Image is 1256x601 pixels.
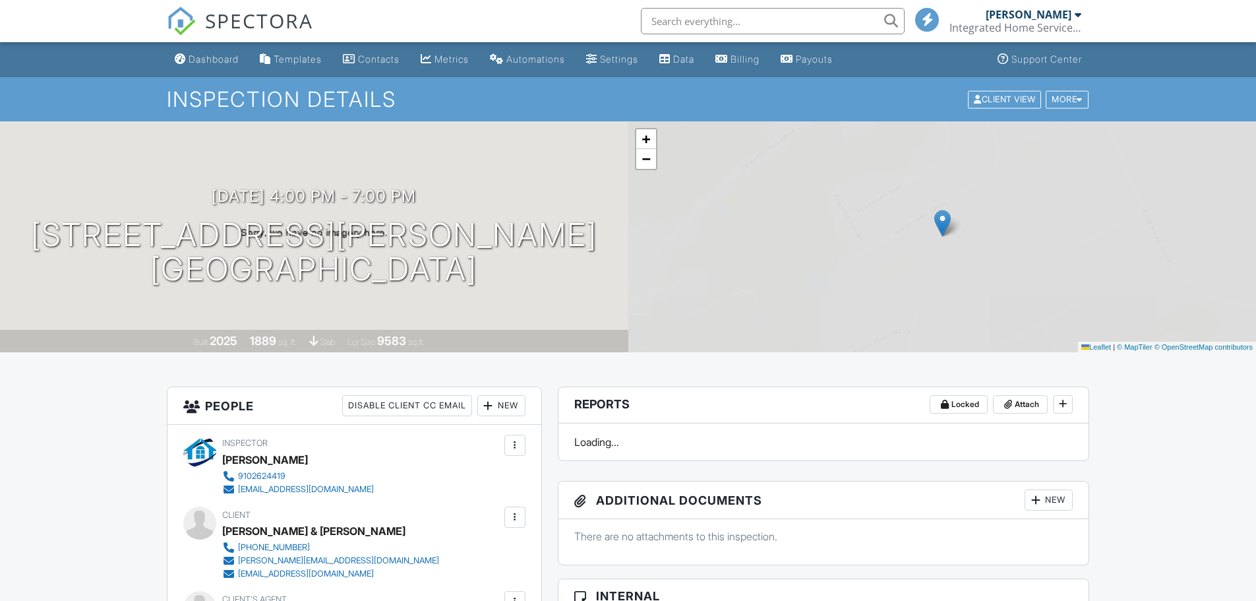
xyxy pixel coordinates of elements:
[1113,343,1115,351] span: |
[358,53,400,65] div: Contacts
[934,210,951,237] img: Marker
[31,218,597,288] h1: [STREET_ADDRESS][PERSON_NAME] [GEOGRAPHIC_DATA]
[250,334,276,348] div: 1889
[210,334,237,348] div: 2025
[278,337,297,347] span: sq. ft.
[222,438,268,448] span: Inspector
[641,8,905,34] input: Search everything...
[238,471,285,482] div: 9102624419
[222,541,439,554] a: [PHONE_NUMBER]
[1154,343,1253,351] a: © OpenStreetMap contributors
[775,47,838,72] a: Payouts
[167,88,1090,111] h1: Inspection Details
[477,395,525,416] div: New
[408,337,425,347] span: sq.ft.
[222,470,374,483] a: 9102624419
[1025,490,1073,511] div: New
[167,18,313,46] a: SPECTORA
[967,94,1044,104] a: Client View
[636,129,656,149] a: Zoom in
[506,53,565,65] div: Automations
[193,337,208,347] span: Built
[1081,343,1111,351] a: Leaflet
[238,542,310,553] div: [PHONE_NUMBER]
[1011,53,1082,65] div: Support Center
[205,7,313,34] span: SPECTORA
[167,7,196,36] img: The Best Home Inspection Software - Spectora
[222,483,374,496] a: [EMAIL_ADDRESS][DOMAIN_NAME]
[796,53,833,65] div: Payouts
[415,47,474,72] a: Metrics
[731,53,760,65] div: Billing
[968,90,1041,108] div: Client View
[338,47,405,72] a: Contacts
[347,337,375,347] span: Lot Size
[986,8,1071,21] div: [PERSON_NAME]
[212,187,416,205] h3: [DATE] 4:00 pm - 7:00 pm
[581,47,643,72] a: Settings
[254,47,327,72] a: Templates
[342,395,472,416] div: Disable Client CC Email
[222,554,439,567] a: [PERSON_NAME][EMAIL_ADDRESS][DOMAIN_NAME]
[642,150,650,167] span: −
[558,482,1089,519] h3: Additional Documents
[222,567,439,581] a: [EMAIL_ADDRESS][DOMAIN_NAME]
[274,53,322,65] div: Templates
[636,149,656,169] a: Zoom out
[169,47,244,72] a: Dashboard
[574,529,1073,544] p: There are no attachments to this inspection.
[167,387,541,425] h3: People
[434,53,469,65] div: Metrics
[238,484,374,495] div: [EMAIL_ADDRESS][DOMAIN_NAME]
[600,53,638,65] div: Settings
[222,510,251,520] span: Client
[377,334,406,348] div: 9583
[238,555,439,566] div: [PERSON_NAME][EMAIL_ADDRESS][DOMAIN_NAME]
[992,47,1087,72] a: Support Center
[1117,343,1152,351] a: © MapTiler
[673,53,694,65] div: Data
[642,131,650,147] span: +
[238,569,374,579] div: [EMAIL_ADDRESS][DOMAIN_NAME]
[654,47,700,72] a: Data
[320,337,335,347] span: slab
[222,450,308,470] div: [PERSON_NAME]
[485,47,570,72] a: Automations (Basic)
[222,521,405,541] div: [PERSON_NAME] & [PERSON_NAME]
[710,47,765,72] a: Billing
[189,53,239,65] div: Dashboard
[1046,90,1089,108] div: More
[949,21,1081,34] div: Integrated Home Services and Consulting, Inc.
